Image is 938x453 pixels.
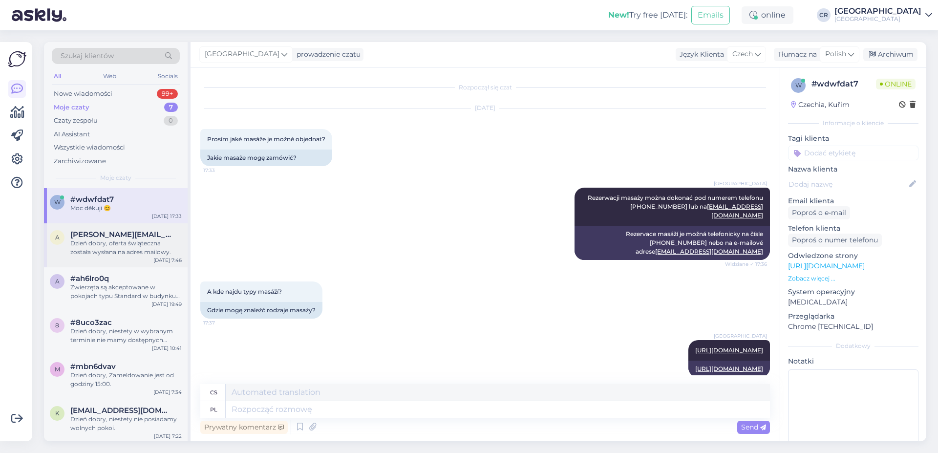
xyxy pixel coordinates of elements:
div: 0 [164,116,178,126]
span: andraszak@o2.pl [70,230,172,239]
p: Telefon klienta [788,223,918,234]
a: [URL][DOMAIN_NAME] [695,346,763,354]
button: Emails [691,6,730,24]
span: #mbn6dvav [70,362,116,371]
span: [GEOGRAPHIC_DATA] [205,49,279,60]
span: Czech [732,49,753,60]
div: All [52,70,63,83]
div: Gdzie mogę znaleźć rodzaje masaży? [200,302,322,319]
div: [DATE] 7:34 [153,388,182,396]
div: Czechia, Kuřim [791,100,850,110]
div: AI Assistant [54,129,90,139]
span: A kde najdu typy masáží? [207,288,282,295]
div: Try free [DATE]: [608,9,687,21]
div: [DATE] [200,104,770,112]
div: cs [210,384,217,401]
span: w [795,82,802,89]
div: Dzień dobry, oferta świąteczna została wysłana na adres mailowy. [70,239,182,257]
div: 99+ [157,89,178,99]
span: a [55,234,60,241]
span: Widziane ✓ 17:36 [725,260,767,268]
a: [EMAIL_ADDRESS][DOMAIN_NAME] [707,203,763,219]
a: [URL][DOMAIN_NAME] [695,365,763,372]
a: [EMAIL_ADDRESS][DOMAIN_NAME] [655,248,763,255]
div: # wdwfdat7 [811,78,876,90]
input: Dodaj nazwę [789,179,907,190]
span: 8 [55,322,59,329]
span: Moje czaty [100,173,131,182]
p: Przeglądarka [788,311,918,322]
span: m [55,366,60,373]
div: Wszystkie wiadomości [54,143,125,152]
p: Nazwa klienta [788,164,918,174]
span: a [55,278,60,285]
div: [GEOGRAPHIC_DATA] [834,7,921,15]
span: Prosím jaké masáže je možné objednat? [207,135,325,143]
div: [DATE] 7:22 [154,432,182,440]
div: Poproś o numer telefonu [788,234,882,247]
div: 7 [164,103,178,112]
b: New! [608,10,629,20]
div: Moje czaty [54,103,89,112]
span: #wdwfdat7 [70,195,114,204]
span: Szukaj klientów [61,51,114,61]
div: [DATE] 19:49 [151,301,182,308]
div: Język Klienta [676,49,724,60]
div: Dzień dobry, Zameldowanie jest od godziny 15:00. [70,371,182,388]
div: Informacje o kliencie [788,119,918,128]
span: Rezerwacji masaży można dokonać pod numerem telefonu [PHONE_NUMBER] lub na [588,194,765,219]
span: 17:33 [203,167,240,174]
span: Online [876,79,916,89]
div: [DATE] 17:33 [152,213,182,220]
span: #ah6lro0q [70,274,109,283]
div: online [742,6,793,24]
p: System operacyjny [788,287,918,297]
span: k [55,410,60,417]
div: Zarchiwizowane [54,156,106,166]
div: Web [101,70,118,83]
p: Tagi klienta [788,133,918,144]
div: CR [817,8,831,22]
div: [GEOGRAPHIC_DATA] [834,15,921,23]
p: Email klienta [788,196,918,206]
p: [MEDICAL_DATA] [788,297,918,307]
div: Dzień dobry, niestety nie posiadamy wolnych pokoi. [70,415,182,432]
p: Zobacz więcej ... [788,274,918,283]
div: Archiwum [863,48,917,61]
span: Polish [825,49,846,60]
div: Poproś o e-mail [788,206,850,219]
span: [GEOGRAPHIC_DATA] [714,180,767,187]
div: pl [210,401,217,418]
div: Czaty zespołu [54,116,98,126]
div: Tłumacz na [774,49,817,60]
a: [GEOGRAPHIC_DATA][GEOGRAPHIC_DATA] [834,7,932,23]
input: Dodać etykietę [788,146,918,160]
div: Rozpoczął się czat [200,83,770,92]
div: prowadzenie czatu [293,49,361,60]
div: Dzień dobry, niestety w wybranym terminie nie mamy dostępnych apartamentów. Wolne apartamenty mam... [70,327,182,345]
div: Prywatny komentarz [200,421,288,434]
div: Dodatkowy [788,342,918,350]
span: #8uco3zac [70,318,112,327]
span: kamlot@onet.eu [70,406,172,415]
div: Nowe wiadomości [54,89,112,99]
p: Notatki [788,356,918,367]
span: [GEOGRAPHIC_DATA] [714,332,767,340]
p: Odwiedzone strony [788,251,918,261]
span: w [54,198,61,206]
img: Askly Logo [8,50,26,68]
div: Rezervace masáží je možná telefonicky na čísle [PHONE_NUMBER] nebo na e-mailové adrese [575,226,770,260]
div: Jakie masaże mogę zamówić? [200,150,332,166]
div: [DATE] 10:41 [152,345,182,352]
a: [URL][DOMAIN_NAME] [788,261,865,270]
div: [DATE] 7:46 [153,257,182,264]
span: 17:37 [203,319,240,326]
div: Socials [156,70,180,83]
span: Send [741,423,766,431]
div: Zwierzęta są akceptowane w pokojach typu Standard w budynku Wozownia. Natomiast w terminie 19-21.... [70,283,182,301]
p: Chrome [TECHNICAL_ID] [788,322,918,332]
div: Moc děkuji 😊 [70,204,182,213]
